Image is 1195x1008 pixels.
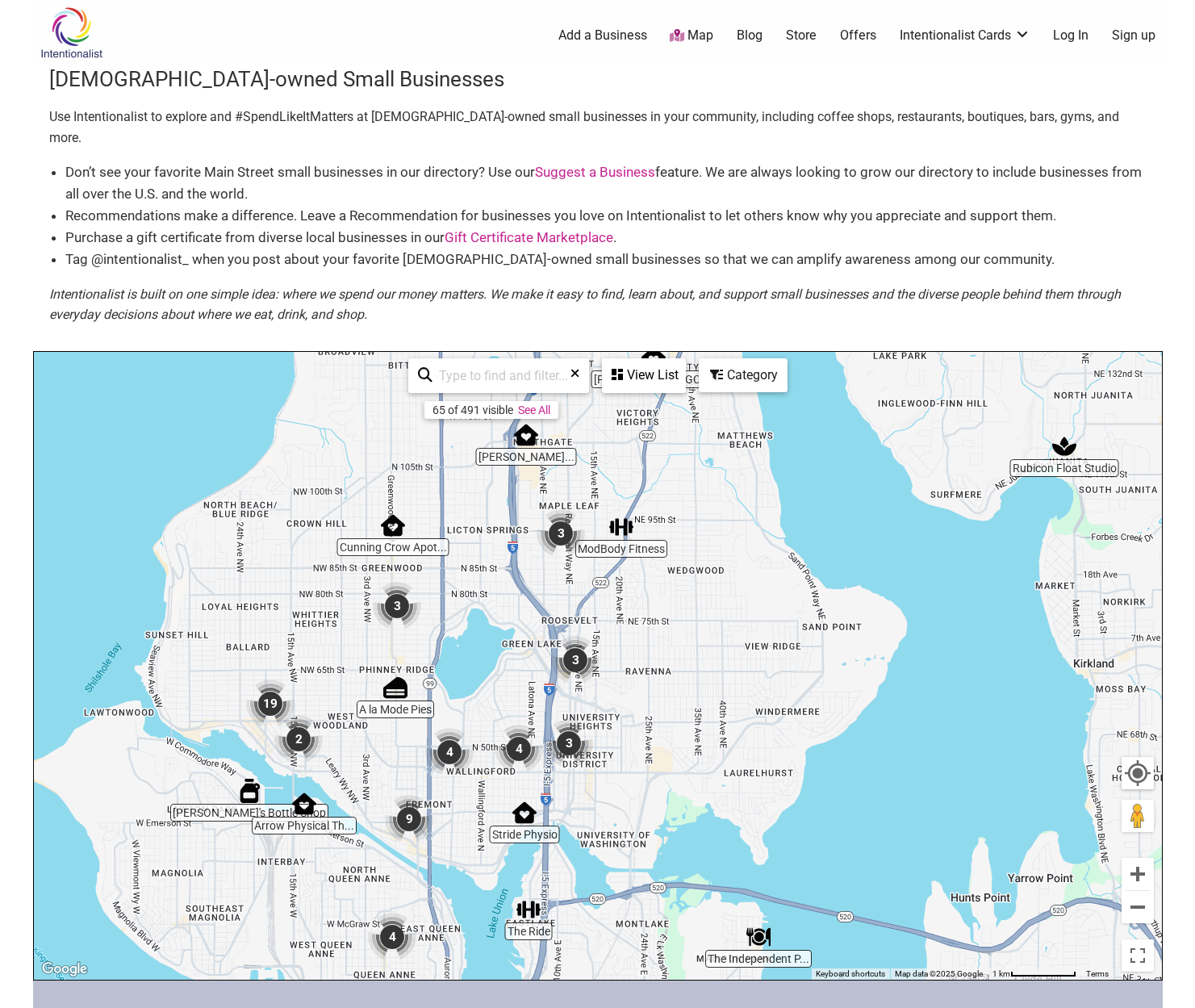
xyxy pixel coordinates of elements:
[246,680,295,728] div: 19
[65,205,1147,227] li: Recommendations make a difference. Leave a Recommendation for businesses you love on Intentionali...
[49,287,1121,323] em: Intentionalist is built on one simple idea: where we spend our money matters. We make it easy to ...
[604,360,684,391] div: View List
[33,6,110,59] img: Intentionalist
[670,27,713,45] a: Map
[1112,27,1155,44] a: Sign up
[551,636,600,684] div: 3
[432,360,579,391] input: Type to find and filter...
[558,27,647,44] a: Add a Business
[373,582,421,630] div: 3
[1053,27,1088,44] a: Log In
[1122,757,1154,789] button: Your Location
[992,969,1010,978] span: 1 km
[816,968,885,980] button: Keyboard shortcuts
[535,164,655,180] a: Suggest a Business
[383,675,407,700] div: A la Mode Pies
[1122,858,1154,890] button: Zoom in
[274,715,323,763] div: 2
[65,161,1147,205] li: Don’t see your favorite Main Street small businesses in our directory? Use our feature. We are al...
[602,358,686,393] div: See a list of the visible businesses
[65,249,1147,270] li: Tag @intentionalist_ when you post about your favorite [DEMOGRAPHIC_DATA]-owned small businesses ...
[445,229,613,245] a: Gift Certificate Marketplace
[38,959,91,980] a: Open this area in Google Maps (opens a new window)
[49,107,1147,148] p: Use Intentionalist to explore and #SpendLikeItMatters at [DEMOGRAPHIC_DATA]-owned small businesse...
[518,404,550,416] a: See All
[516,897,541,922] div: The Ride
[1120,938,1155,972] button: Toggle fullscreen view
[514,423,538,447] div: Dr. Stephen Nevett and Associates, P.C.
[292,792,316,816] div: Arrow Physical Therapy
[408,358,589,393] div: Type to search and filter
[1122,800,1154,832] button: Drag Pegman onto the map to open Street View
[65,227,1147,249] li: Purchase a gift certificate from diverse local businesses in our .
[746,925,771,949] div: The Independent Pizzeria
[700,360,786,391] div: Category
[381,513,405,537] div: Cunning Crow Apothecary
[38,959,91,980] img: Google
[737,27,763,44] a: Blog
[512,801,537,825] div: Stride Physio
[1086,969,1109,978] a: Terms
[237,779,261,803] div: Lucy's Bottle Shop
[840,27,876,44] a: Offers
[49,65,1147,94] h3: [DEMOGRAPHIC_DATA]-owned Small Businesses
[1122,891,1154,923] button: Zoom out
[1052,434,1076,458] div: Rubicon Float Studio
[385,795,433,843] div: 9
[368,913,416,961] div: 4
[609,515,633,539] div: ModBody Fitness
[900,27,1030,44] a: Intentionalist Cards
[425,728,474,776] div: 4
[545,719,593,768] div: 3
[895,969,983,978] span: Map data ©2025 Google
[786,27,817,44] a: Store
[537,509,585,558] div: 3
[432,404,513,416] div: 65 of 491 visible
[495,725,543,773] div: 4
[699,358,788,392] div: Filter by category
[988,968,1081,980] button: Map Scale: 1 km per 78 pixels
